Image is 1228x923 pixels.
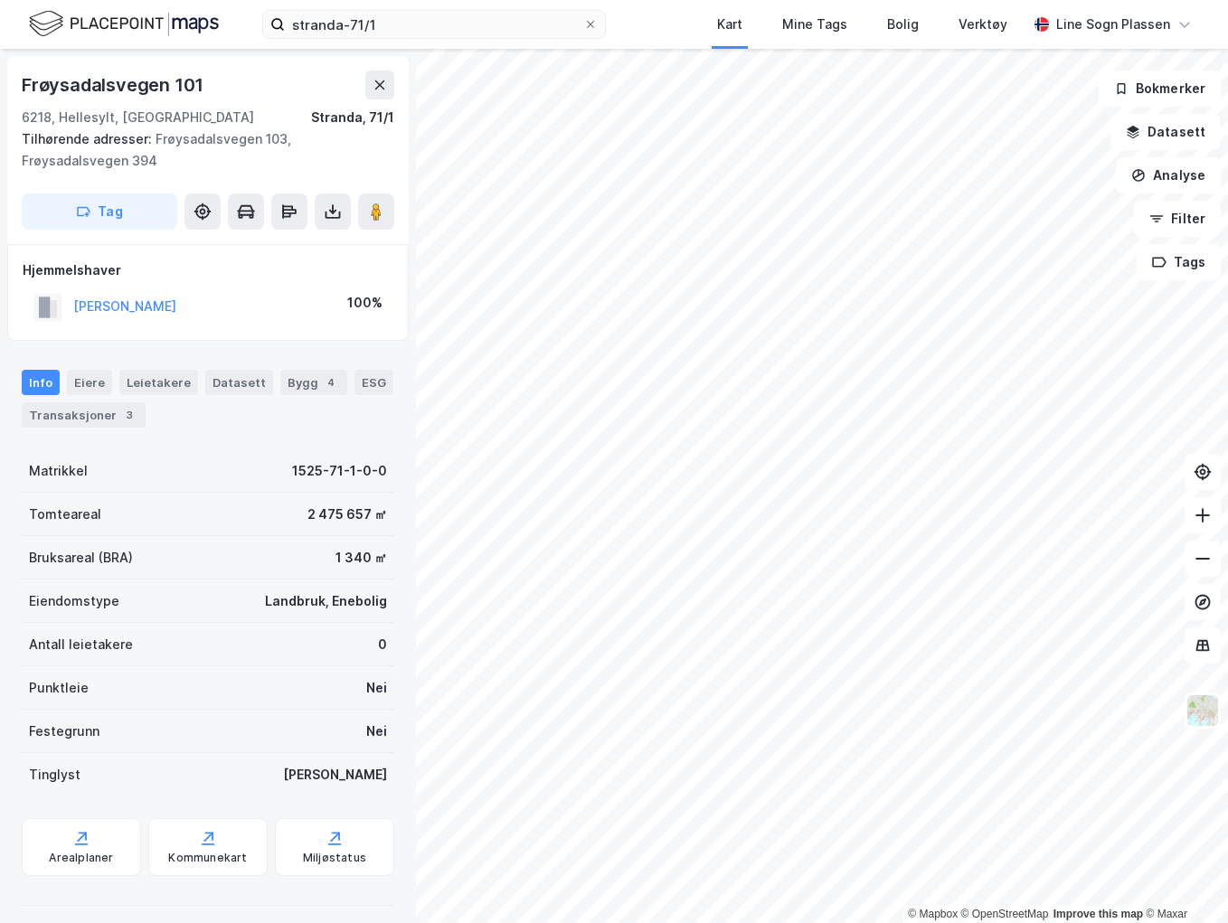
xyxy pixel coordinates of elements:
[23,259,393,281] div: Hjemmelshaver
[22,193,177,230] button: Tag
[1134,201,1221,237] button: Filter
[366,677,387,699] div: Nei
[1099,71,1221,107] button: Bokmerker
[29,721,99,742] div: Festegrunn
[292,460,387,482] div: 1525-71-1-0-0
[378,634,387,655] div: 0
[22,370,60,395] div: Info
[285,11,583,38] input: Søk på adresse, matrikkel, gårdeiere, leietakere eller personer
[354,370,393,395] div: ESG
[29,8,219,40] img: logo.f888ab2527a4732fd821a326f86c7f29.svg
[1138,836,1228,923] div: Kontrollprogram for chat
[29,504,101,525] div: Tomteareal
[29,677,89,699] div: Punktleie
[322,373,340,391] div: 4
[67,370,112,395] div: Eiere
[22,402,146,428] div: Transaksjoner
[782,14,847,35] div: Mine Tags
[49,851,113,865] div: Arealplaner
[1138,836,1228,923] iframe: Chat Widget
[22,107,254,128] div: 6218, Hellesylt, [GEOGRAPHIC_DATA]
[29,590,119,612] div: Eiendomstype
[280,370,347,395] div: Bygg
[1137,244,1221,280] button: Tags
[29,764,80,786] div: Tinglyst
[335,547,387,569] div: 1 340 ㎡
[29,460,88,482] div: Matrikkel
[168,851,247,865] div: Kommunekart
[1110,114,1221,150] button: Datasett
[22,128,380,172] div: Frøysadalsvegen 103, Frøysadalsvegen 394
[303,851,366,865] div: Miljøstatus
[1116,157,1221,193] button: Analyse
[366,721,387,742] div: Nei
[22,71,207,99] div: Frøysadalsvegen 101
[887,14,919,35] div: Bolig
[307,504,387,525] div: 2 475 657 ㎡
[1185,693,1220,728] img: Z
[29,547,133,569] div: Bruksareal (BRA)
[908,908,958,920] a: Mapbox
[1056,14,1170,35] div: Line Sogn Plassen
[311,107,394,128] div: Stranda, 71/1
[120,406,138,424] div: 3
[22,131,156,146] span: Tilhørende adresser:
[119,370,198,395] div: Leietakere
[961,908,1049,920] a: OpenStreetMap
[959,14,1007,35] div: Verktøy
[265,590,387,612] div: Landbruk, Enebolig
[1053,908,1143,920] a: Improve this map
[283,764,387,786] div: [PERSON_NAME]
[205,370,273,395] div: Datasett
[29,634,133,655] div: Antall leietakere
[717,14,742,35] div: Kart
[347,292,383,314] div: 100%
